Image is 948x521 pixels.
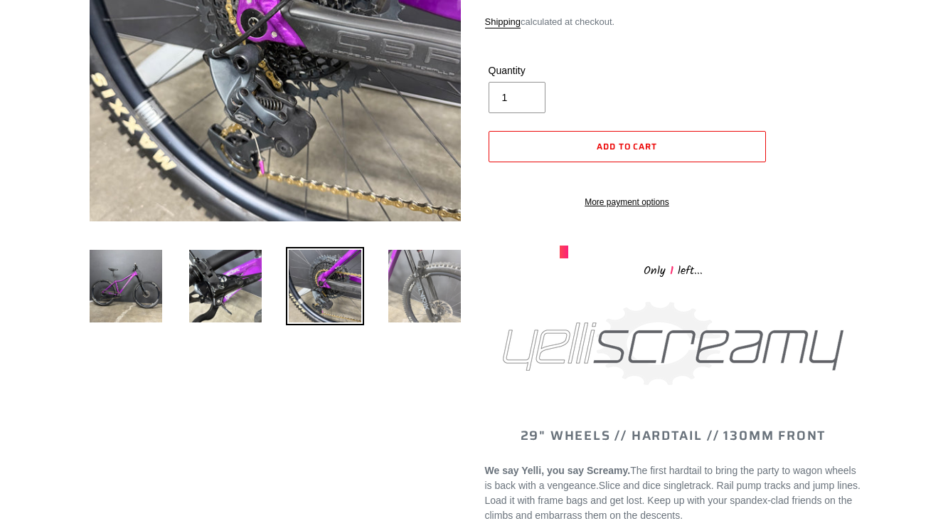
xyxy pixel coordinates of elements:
button: Add to cart [489,131,766,162]
a: Shipping [485,16,521,28]
div: calculated at checkout. [485,15,862,29]
a: More payment options [489,196,766,209]
img: Load image into Gallery viewer, DEMO BIKE: YELLI SCREAMY - Purple Haze - MD (Complete Bike) #42 [186,247,265,325]
span: 1 [666,262,678,280]
img: Load image into Gallery viewer, DEMO BIKE: YELLI SCREAMY - Purple Haze - MD (Complete Bike) #42 [87,247,165,325]
span: 29" WHEELS // HARDTAIL // 130MM FRONT [521,426,826,446]
label: Quantity [489,63,624,78]
span: The first hardtail to bring the party to wagon wheels is back with a vengeance. [485,465,856,491]
span: Add to cart [597,140,658,153]
img: Load image into Gallery viewer, DEMO BIKE: YELLI SCREAMY - Purple Haze - MD (Complete Bike) #42 [385,247,464,325]
b: We say Yelli, you say Screamy. [485,465,631,476]
div: Only left... [560,258,787,280]
img: Load image into Gallery viewer, DEMO BIKE: YELLI SCREAMY - Purple Haze - MD (Complete Bike) #42 [286,247,364,325]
